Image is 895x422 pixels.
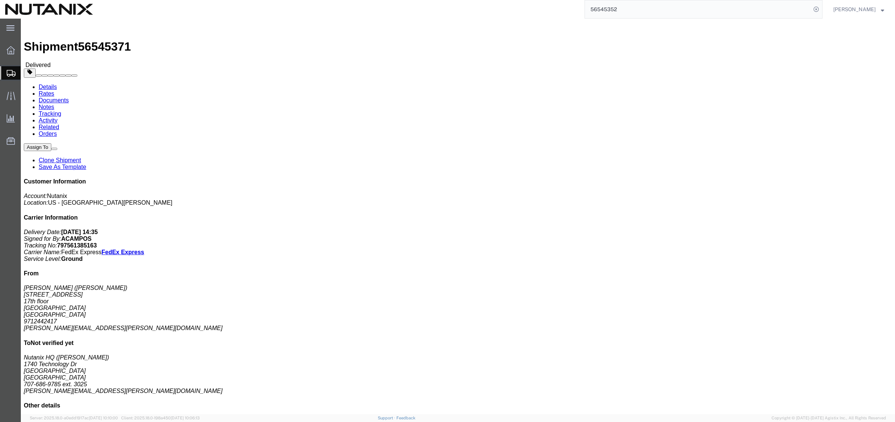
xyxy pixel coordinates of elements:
iframe: FS Legacy Container [21,19,895,414]
span: [DATE] 10:06:13 [171,416,200,420]
span: [DATE] 10:10:00 [89,416,118,420]
img: logo [5,4,93,15]
a: Support [378,416,396,420]
input: Search for shipment number, reference number [585,0,811,18]
span: Stephanie Guadron [833,5,876,13]
button: [PERSON_NAME] [833,5,885,14]
span: Server: 2025.18.0-a0edd1917ac [30,416,118,420]
span: Client: 2025.18.0-198a450 [121,416,200,420]
a: Feedback [396,416,415,420]
span: Copyright © [DATE]-[DATE] Agistix Inc., All Rights Reserved [772,415,886,421]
